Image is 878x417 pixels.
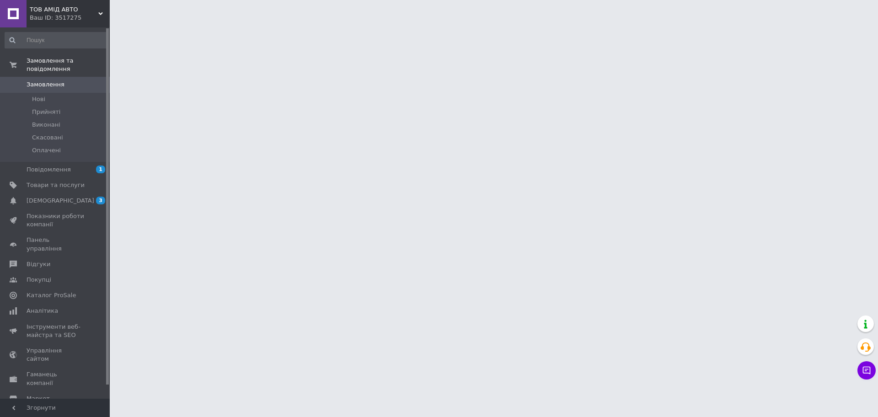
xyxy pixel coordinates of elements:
[27,370,85,387] span: Гаманець компанії
[27,80,64,89] span: Замовлення
[27,347,85,363] span: Управління сайтом
[30,5,98,14] span: ТОВ АМІД АВТО
[27,57,110,73] span: Замовлення та повідомлення
[32,134,63,142] span: Скасовані
[27,291,76,299] span: Каталог ProSale
[32,95,45,103] span: Нові
[32,108,60,116] span: Прийняті
[27,197,94,205] span: [DEMOGRAPHIC_DATA]
[27,236,85,252] span: Панель управління
[27,181,85,189] span: Товари та послуги
[5,32,108,48] input: Пошук
[857,361,876,380] button: Чат з покупцем
[27,395,50,403] span: Маркет
[27,166,71,174] span: Повідомлення
[32,121,60,129] span: Виконані
[27,276,51,284] span: Покупці
[27,212,85,229] span: Показники роботи компанії
[30,14,110,22] div: Ваш ID: 3517275
[27,307,58,315] span: Аналітика
[96,197,105,204] span: 3
[27,260,50,268] span: Відгуки
[27,323,85,339] span: Інструменти веб-майстра та SEO
[96,166,105,173] span: 1
[32,146,61,155] span: Оплачені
